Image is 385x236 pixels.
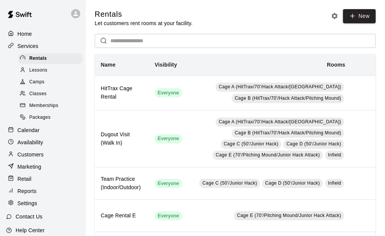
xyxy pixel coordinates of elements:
[18,64,86,76] a: Lessons
[6,40,80,52] a: Services
[155,89,182,97] span: Everyone
[101,62,116,68] b: Name
[18,112,86,124] a: Packages
[155,134,182,144] div: This service is visible to all of your customers
[235,96,341,101] span: Cage B (HitTrax/70'/Hack Attack/Pitching Mound)
[216,152,320,158] span: Cage E (70'/Pitching Mound/Junior Hack Attack)
[16,226,45,234] p: Help Center
[29,90,46,98] span: Classes
[18,112,83,123] div: Packages
[17,187,37,195] p: Reports
[29,102,58,110] span: Memberships
[343,9,376,23] a: New
[17,42,38,50] p: Services
[17,30,32,38] p: Home
[286,141,341,147] span: Cage D (50'/Junior Hack)
[95,19,192,27] p: Let customers rent rooms at your facility.
[6,149,80,160] a: Customers
[29,78,45,86] span: Camps
[6,124,80,136] a: Calendar
[155,180,182,187] span: Everyone
[219,119,341,124] span: Cage A (HitTrax/70'/Hack Attack/[GEOGRAPHIC_DATA])
[29,114,51,121] span: Packages
[101,85,143,101] h6: HitTrax Cage Rental
[101,212,143,220] h6: Cage Rental E
[155,135,182,142] span: Everyone
[17,126,40,134] p: Calendar
[18,100,83,111] div: Memberships
[327,62,345,68] b: Rooms
[6,185,80,197] a: Reports
[18,53,86,64] a: Rentals
[17,151,44,158] p: Customers
[16,213,43,220] p: Contact Us
[224,141,278,147] span: Cage C (50'/Junior Hack)
[155,88,182,97] div: This service is visible to all of your customers
[17,163,41,171] p: Marketing
[6,137,80,148] a: Availability
[6,173,80,185] a: Retail
[6,161,80,172] a: Marketing
[29,67,48,74] span: Lessons
[155,179,182,188] div: This service is visible to all of your customers
[265,180,320,186] span: Cage D (50'/Junior Hack)
[95,9,192,19] h5: Rentals
[18,89,83,99] div: Classes
[17,175,32,183] p: Retail
[18,53,83,64] div: Rentals
[6,198,80,209] a: Settings
[101,175,143,192] h6: Team Practice (Indoor/Outdoor)
[29,55,47,62] span: Rentals
[328,180,342,186] span: Infield
[18,100,86,112] a: Memberships
[202,180,257,186] span: Cage C (50'/Junior Hack)
[237,213,341,218] span: Cage E (70'/Pitching Mound/Junior Hack Attack)
[17,199,37,207] p: Settings
[155,62,177,68] b: Visibility
[219,84,341,89] span: Cage A (HitTrax/70'/Hack Attack/[GEOGRAPHIC_DATA])
[18,88,86,100] a: Classes
[17,139,43,146] p: Availability
[328,152,342,158] span: Infield
[155,212,182,220] span: Everyone
[329,10,340,22] button: Rental settings
[18,77,86,88] a: Camps
[155,211,182,220] div: This service is visible to all of your customers
[18,77,83,88] div: Camps
[235,130,341,136] span: Cage B (HitTrax/70'/Hack Attack/Pitching Mound)
[6,28,80,40] a: Home
[18,65,83,76] div: Lessons
[101,131,143,147] h6: Dugout Visit (Walk In)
